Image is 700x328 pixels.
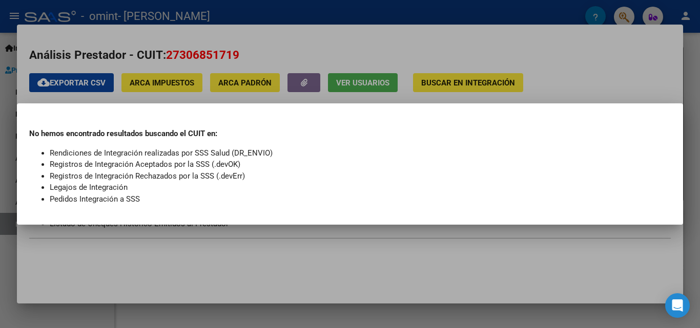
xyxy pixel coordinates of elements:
div: Open Intercom Messenger [665,293,690,318]
li: Registros de Integración Rechazados por la SSS (.devErr) [50,170,671,182]
li: Legajos de Integración [50,182,671,193]
li: Pedidos Integración a SSS [50,193,671,205]
li: Registros de Integración Aceptados por la SSS (.devOK) [50,159,671,170]
li: Rendiciones de Integración realizadas por SSS Salud (DR_ENVIO) [50,147,671,159]
strong: No hemos encontrado resultados buscando el CUIT en: [29,129,217,138]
